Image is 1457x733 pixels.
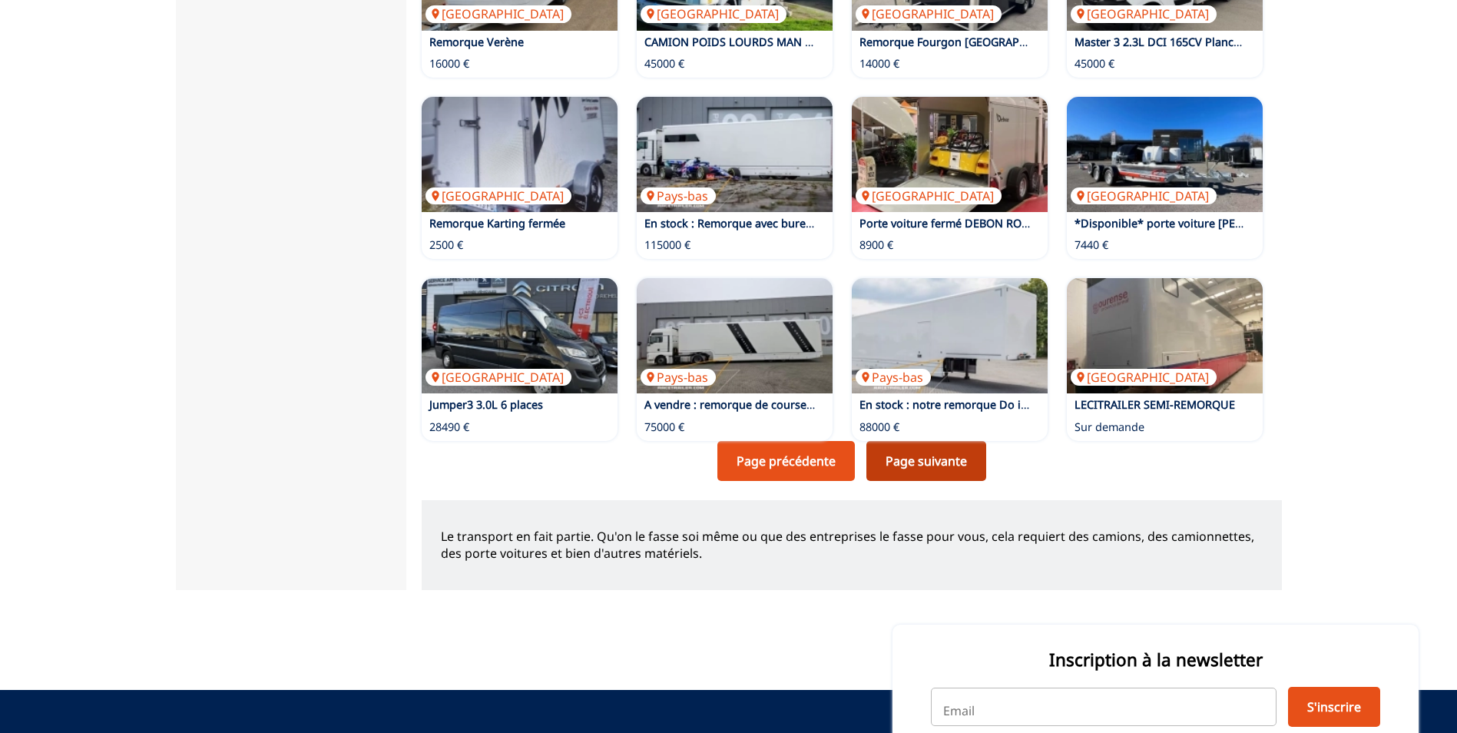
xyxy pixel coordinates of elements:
[429,216,565,231] a: Remorque Karting fermée
[852,97,1048,212] img: Porte voiture fermé DEBON ROADSTER 700 idéal petites autos
[931,688,1277,726] input: Email
[644,237,690,253] p: 115000 €
[1067,97,1263,212] img: *Disponible* porte voiture BRIAN JAMES A-transporter 5.0 x 2.0
[852,97,1048,212] a: Porte voiture fermé DEBON ROADSTER 700 idéal petites autos[GEOGRAPHIC_DATA]
[644,35,932,49] a: CAMION POIDS LOURDS MAN VASP aménagé et atelier
[637,97,833,212] img: En stock : Remorque avec bureau LXRY à essence pouvant charger jusqu'à 4 voitures
[644,420,684,435] p: 75000 €
[644,397,1002,412] a: A vendre : remorque de course d'occasion Line-Up pour 5/6 voitures
[852,278,1048,393] img: En stock : notre remorque Do it Yourself avec espace vide sur le col de cygne pour le bureau
[1075,56,1114,71] p: 45000 €
[426,369,571,386] p: [GEOGRAPHIC_DATA]
[1067,97,1263,212] a: *Disponible* porte voiture BRIAN JAMES A-transporter 5.0 x 2.0[GEOGRAPHIC_DATA]
[717,441,855,481] a: Page précédente
[422,278,618,393] img: Jumper3 3.0L 6 places
[637,278,833,393] a: A vendre : remorque de course d'occasion Line-Up pour 5/6 voituresPays-bas
[644,216,1085,231] a: En stock : Remorque avec bureau LXRY à essence pouvant charger jusqu'à 4 voitures
[637,97,833,212] a: En stock : Remorque avec bureau LXRY à essence pouvant charger jusqu'à 4 voituresPays-bas
[856,369,931,386] p: Pays-bas
[429,56,469,71] p: 16000 €
[859,35,1074,49] a: Remorque Fourgon [GEOGRAPHIC_DATA]
[931,648,1380,672] p: Inscription à la newsletter
[422,97,618,212] a: Remorque Karting fermée[GEOGRAPHIC_DATA]
[644,56,684,71] p: 45000 €
[1071,369,1217,386] p: [GEOGRAPHIC_DATA]
[856,187,1002,204] p: [GEOGRAPHIC_DATA]
[1075,216,1425,231] a: *Disponible* porte voiture [PERSON_NAME] A-transporter 5.0 x 2.0
[859,397,1342,412] a: En stock : notre remorque Do it Yourself avec espace vide sur le col de cygne pour le bureau
[429,420,469,435] p: 28490 €
[1075,237,1108,253] p: 7440 €
[859,56,899,71] p: 14000 €
[441,528,1263,562] p: Le transport en fait partie. Qu'on le fasse soi même ou que des entreprises le fasse pour vous, c...
[1071,5,1217,22] p: [GEOGRAPHIC_DATA]
[852,278,1048,393] a: En stock : notre remorque Do it Yourself avec espace vide sur le col de cygne pour le bureauPays-bas
[1067,278,1263,393] a: LECITRAILER SEMI-REMORQUE[GEOGRAPHIC_DATA]
[866,441,986,481] a: Page suivante
[1075,397,1235,412] a: LECITRAILER SEMI-REMORQUE
[641,187,716,204] p: Pays-bas
[429,35,524,49] a: Remorque Verène
[1067,278,1263,393] img: LECITRAILER SEMI-REMORQUE
[422,278,618,393] a: Jumper3 3.0L 6 places[GEOGRAPHIC_DATA]
[641,5,786,22] p: [GEOGRAPHIC_DATA]
[856,5,1002,22] p: [GEOGRAPHIC_DATA]
[429,237,463,253] p: 2500 €
[859,216,1183,231] a: Porte voiture fermé DEBON ROADSTER 700 idéal petites autos
[859,420,899,435] p: 88000 €
[1288,687,1380,727] button: S'inscrire
[426,187,571,204] p: [GEOGRAPHIC_DATA]
[1075,35,1406,49] a: Master 3 2.3L DCI 165CV Plancher Cabine avec [PERSON_NAME]
[426,5,571,22] p: [GEOGRAPHIC_DATA]
[422,97,618,212] img: Remorque Karting fermée
[1075,420,1144,435] p: Sur demande
[429,397,543,412] a: Jumper3 3.0L 6 places
[859,237,893,253] p: 8900 €
[637,278,833,393] img: A vendre : remorque de course d'occasion Line-Up pour 5/6 voitures
[641,369,716,386] p: Pays-bas
[1071,187,1217,204] p: [GEOGRAPHIC_DATA]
